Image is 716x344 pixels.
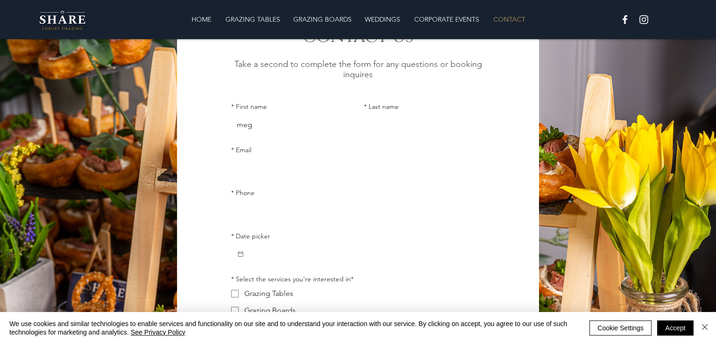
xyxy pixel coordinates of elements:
p: HOME [187,10,216,29]
button: Accept [657,320,693,336]
a: See Privacy Policy [131,328,185,336]
img: Close [699,321,710,333]
span: Take a second to complete the form for any questions or booking inquires [234,59,482,80]
label: Email [231,146,251,155]
input: Phone [231,202,480,221]
a: WEDDINGS [358,10,407,29]
input: Email [231,158,480,177]
label: Date picker [231,232,270,241]
input: First name [231,115,347,134]
button: Close [699,319,710,336]
img: White Instagram Icon [638,14,650,25]
label: Phone [231,188,255,198]
input: Last name [364,115,480,134]
label: First name [231,102,267,112]
p: CONTACT [489,10,530,29]
p: GRAZING BOARDS [289,10,356,29]
a: GRAZING BOARDS [286,10,358,29]
div: Select the services you're interested in* [231,275,354,284]
div: Grazing Boards [244,305,296,316]
a: GRAZING TABLES [218,10,286,29]
p: GRAZING TABLES [221,10,285,29]
div: Grazing Tables [244,288,293,299]
nav: Site [128,10,588,29]
p: CORPORATE EVENTS [410,10,484,29]
iframe: Wix Chat [672,300,716,344]
a: CONTACT [486,10,532,29]
p: WEDDINGS [360,10,405,29]
a: CORPORATE EVENTS [407,10,486,29]
a: HOME [184,10,218,29]
ul: Social Bar [619,14,650,25]
span: We use cookies and similar technologies to enable services and functionality on our site and to u... [9,319,575,336]
button: Cookie Settings [589,320,652,336]
button: Date picker [237,250,244,258]
img: White Facebook Icon [619,14,631,25]
img: Share Luxury Grazing Logo.png [28,6,97,33]
label: Last name [364,102,399,112]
